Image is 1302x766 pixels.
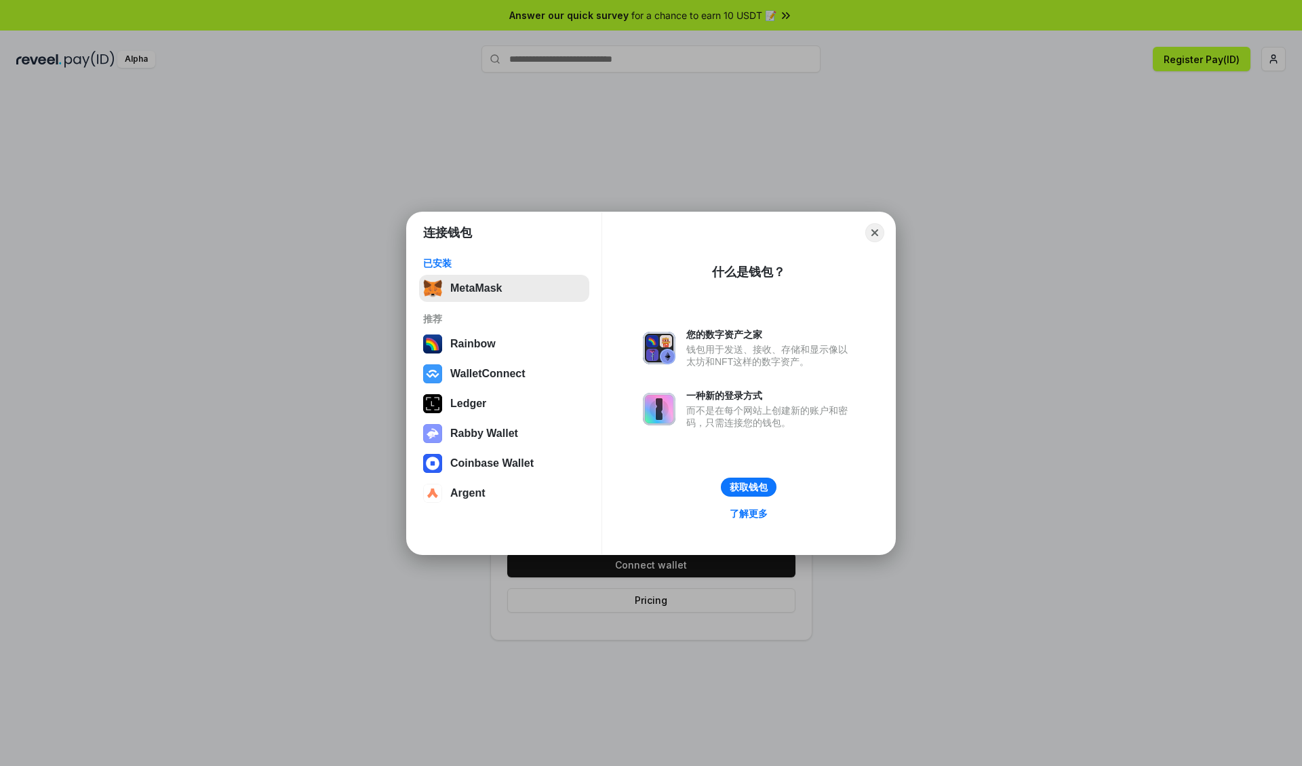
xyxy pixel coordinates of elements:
[450,427,518,440] div: Rabby Wallet
[423,313,585,325] div: 推荐
[419,420,589,447] button: Rabby Wallet
[450,487,486,499] div: Argent
[686,389,854,402] div: 一种新的登录方式
[450,338,496,350] div: Rainbow
[686,328,854,341] div: 您的数字资产之家
[865,223,884,242] button: Close
[450,457,534,470] div: Coinbase Wallet
[423,334,442,353] img: svg+xml,%3Csvg%20width%3D%22120%22%20height%3D%22120%22%20viewBox%3D%220%200%20120%20120%22%20fil...
[423,225,472,241] h1: 连接钱包
[643,332,675,364] img: svg+xml,%3Csvg%20xmlns%3D%22http%3A%2F%2Fwww.w3.org%2F2000%2Fsvg%22%20fill%3D%22none%22%20viewBox...
[450,282,502,294] div: MetaMask
[686,343,854,368] div: 钱包用于发送、接收、存储和显示像以太坊和NFT这样的数字资产。
[423,484,442,503] img: svg+xml,%3Csvg%20width%3D%2228%22%20height%3D%2228%22%20viewBox%3D%220%200%2028%2028%22%20fill%3D...
[721,478,776,497] button: 获取钱包
[722,505,776,522] a: 了解更多
[450,398,486,410] div: Ledger
[423,364,442,383] img: svg+xml,%3Csvg%20width%3D%2228%22%20height%3D%2228%22%20viewBox%3D%220%200%2028%2028%22%20fill%3D...
[419,390,589,417] button: Ledger
[419,480,589,507] button: Argent
[423,394,442,413] img: svg+xml,%3Csvg%20xmlns%3D%22http%3A%2F%2Fwww.w3.org%2F2000%2Fsvg%22%20width%3D%2228%22%20height%3...
[419,360,589,387] button: WalletConnect
[419,275,589,302] button: MetaMask
[712,264,785,280] div: 什么是钱包？
[730,481,768,493] div: 获取钱包
[423,424,442,443] img: svg+xml,%3Csvg%20xmlns%3D%22http%3A%2F%2Fwww.w3.org%2F2000%2Fsvg%22%20fill%3D%22none%22%20viewBox...
[423,454,442,473] img: svg+xml,%3Csvg%20width%3D%2228%22%20height%3D%2228%22%20viewBox%3D%220%200%2028%2028%22%20fill%3D...
[730,508,768,520] div: 了解更多
[419,450,589,477] button: Coinbase Wallet
[450,368,526,380] div: WalletConnect
[686,404,854,429] div: 而不是在每个网站上创建新的账户和密码，只需连接您的钱包。
[423,257,585,269] div: 已安装
[423,279,442,298] img: svg+xml,%3Csvg%20fill%3D%22none%22%20height%3D%2233%22%20viewBox%3D%220%200%2035%2033%22%20width%...
[419,330,589,358] button: Rainbow
[643,393,675,425] img: svg+xml,%3Csvg%20xmlns%3D%22http%3A%2F%2Fwww.w3.org%2F2000%2Fsvg%22%20fill%3D%22none%22%20viewBox...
